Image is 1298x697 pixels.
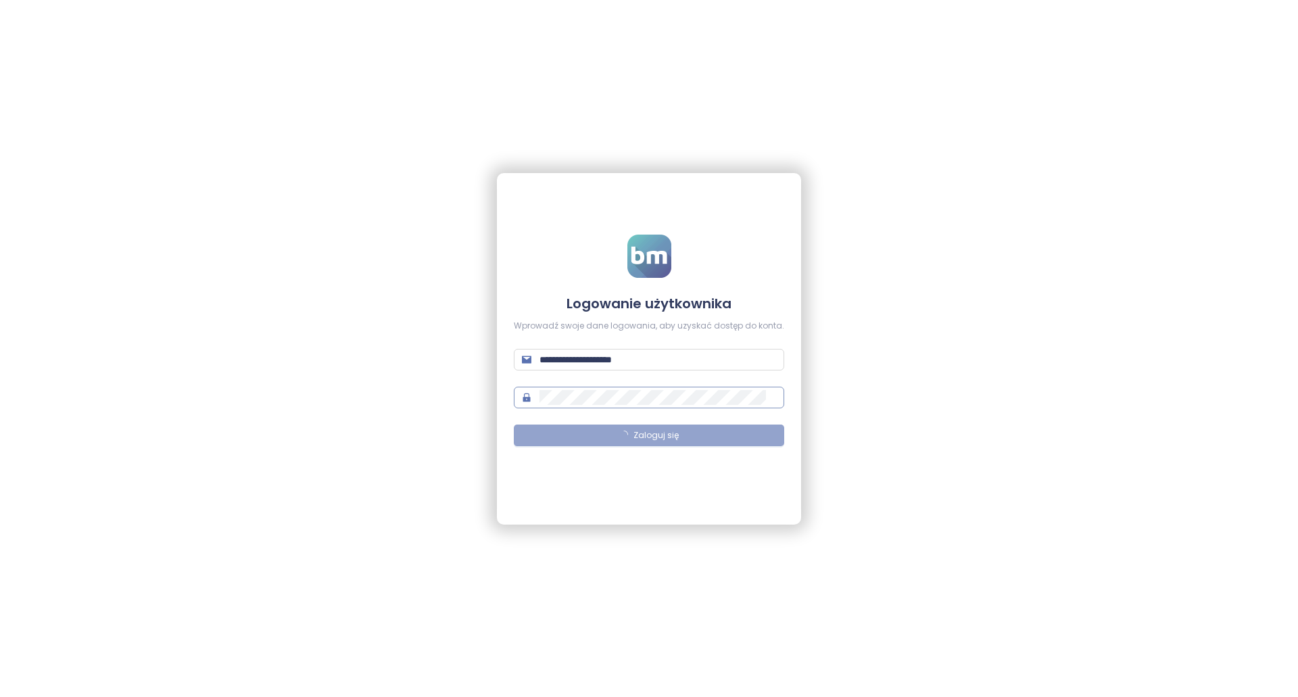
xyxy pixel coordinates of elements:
[514,425,784,446] button: Zaloguj się
[620,431,628,439] span: loading
[633,429,679,442] span: Zaloguj się
[522,355,531,364] span: mail
[522,393,531,402] span: lock
[514,320,784,333] div: Wprowadź swoje dane logowania, aby uzyskać dostęp do konta.
[514,294,784,313] h4: Logowanie użytkownika
[627,235,671,278] img: logo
